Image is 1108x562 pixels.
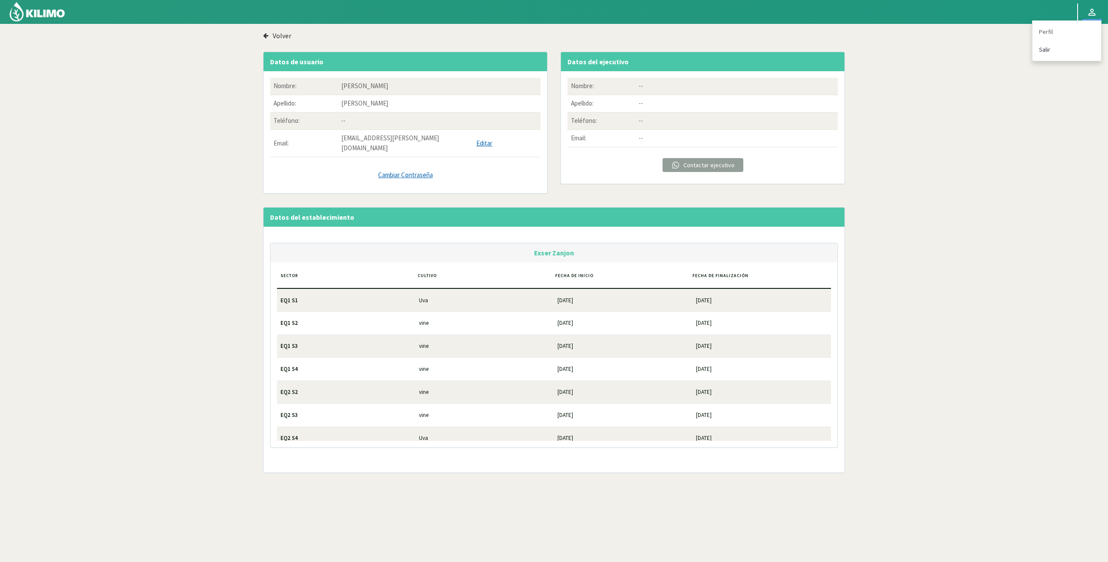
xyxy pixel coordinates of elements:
[554,381,692,403] td: [DATE]
[341,81,470,91] p: [PERSON_NAME]
[415,426,554,449] td: Uva
[554,358,692,380] td: [DATE]
[554,403,692,426] td: [DATE]
[692,335,831,357] td: [DATE]
[554,312,692,334] td: [DATE]
[415,335,554,357] td: vine
[274,81,334,91] p: Nombre:
[571,99,632,109] p: Apellido:
[273,31,291,40] label: Volver
[692,358,831,380] td: [DATE]
[270,170,541,180] a: Cambiar Contraseña
[341,99,470,109] p: [PERSON_NAME]
[639,133,834,143] p: --
[270,56,541,67] div: Datos de usuario
[274,99,334,109] p: Apellido:
[639,99,834,109] p: --
[280,388,298,396] span: EQ2 S2
[692,426,831,449] td: [DATE]
[1032,41,1101,59] a: Salir
[571,81,632,91] p: Nombre:
[692,312,831,334] td: [DATE]
[274,139,334,149] p: Email:
[571,133,632,143] p: Email:
[415,403,554,426] td: vine
[692,289,831,311] td: [DATE]
[639,81,834,91] p: --
[277,248,831,258] div: Exser Zanjon
[274,116,334,126] p: Teléfono:
[263,28,291,43] button: Volver
[567,56,838,67] div: Datos del ejecutivo
[415,358,554,380] td: vine
[415,381,554,403] td: vine
[692,381,831,403] td: [DATE]
[639,116,834,126] p: --
[280,297,298,304] span: EQ1 S1
[280,342,298,350] span: EQ1 S3
[277,269,414,288] th: Sector
[341,116,470,126] p: --
[280,434,298,442] span: EQ2 S4
[554,335,692,357] td: [DATE]
[415,312,554,334] td: vine
[341,133,470,153] p: [EMAIL_ADDRESS][PERSON_NAME][DOMAIN_NAME]
[476,139,492,147] a: Editar
[9,1,66,22] img: Kilimo
[689,269,827,288] th: Fecha de finalización
[280,365,298,373] span: EQ1 S4
[561,52,845,184] panel: Datos del ejecutivo
[554,289,692,311] td: [DATE]
[571,116,632,126] p: Teléfono:
[415,289,554,311] td: Uva
[280,411,298,419] span: EQ2 S3
[554,426,692,449] td: [DATE]
[552,269,689,288] th: Fecha de inicio
[270,212,838,222] div: Datos del establecimiento
[280,319,298,327] span: EQ1 S2
[414,269,551,288] th: Cultivo
[1032,23,1101,41] a: Perfil
[692,403,831,426] td: [DATE]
